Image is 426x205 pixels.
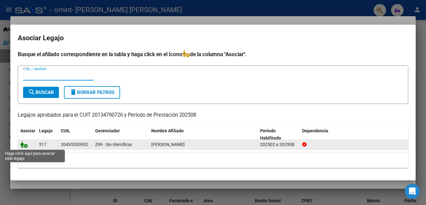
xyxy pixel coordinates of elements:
div: Open Intercom Messenger [405,184,420,199]
h4: Busque el afiliado correspondiente en la tabla y haga click en el ícono de la columna "Asociar". [18,50,408,58]
span: LOPEZ BRUNO NAHUEL [151,142,185,147]
datatable-header-cell: Asociar [18,124,36,145]
span: CUIL [61,128,70,133]
datatable-header-cell: Legajo [36,124,58,145]
button: Buscar [23,87,59,98]
datatable-header-cell: CUIL [58,124,93,145]
h2: Asociar Legajo [18,32,408,44]
div: 1 registros [18,152,408,168]
span: Z99 - Sin Identificar [95,142,132,147]
mat-icon: search [28,88,36,96]
span: Borrar Filtros [70,90,114,95]
mat-icon: delete [70,88,77,96]
div: 202502 a 202508 [260,141,297,148]
span: Nombre Afiliado [151,128,184,133]
span: Periodo Habilitado [260,128,281,140]
span: Asociar [20,128,35,133]
datatable-header-cell: Nombre Afiliado [149,124,258,145]
span: 517 [39,142,46,147]
span: Legajo [39,128,53,133]
p: Legajos aprobados para el CUIT 20134790726 y Período de Prestación 202508 [18,111,408,119]
datatable-header-cell: Periodo Habilitado [258,124,300,145]
datatable-header-cell: Dependencia [300,124,409,145]
span: Dependencia [302,128,328,133]
span: Buscar [28,90,54,95]
datatable-header-cell: Gerenciador [93,124,149,145]
div: 20495550932 [61,141,88,148]
button: Borrar Filtros [64,86,120,99]
span: Gerenciador [95,128,120,133]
